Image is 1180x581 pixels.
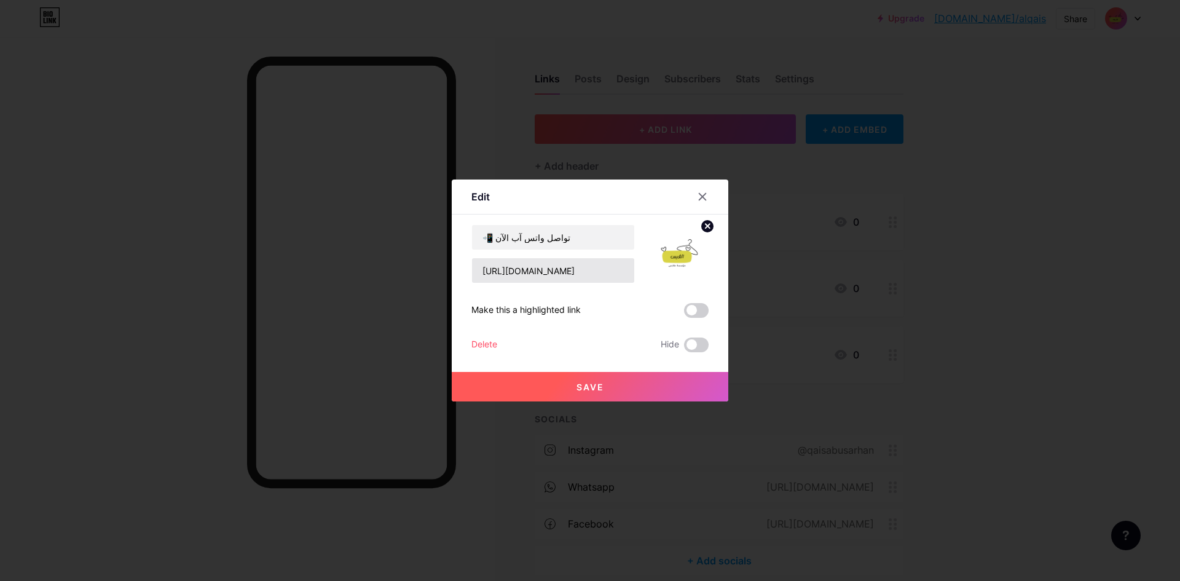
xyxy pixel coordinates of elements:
div: Edit [471,189,490,204]
span: Hide [661,338,679,352]
span: Save [576,382,604,392]
div: Make this a highlighted link [471,303,581,318]
input: Title [472,225,634,250]
input: URL [472,258,634,283]
div: Delete [471,338,497,352]
button: Save [452,372,728,401]
img: link_thumbnail [650,224,709,283]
